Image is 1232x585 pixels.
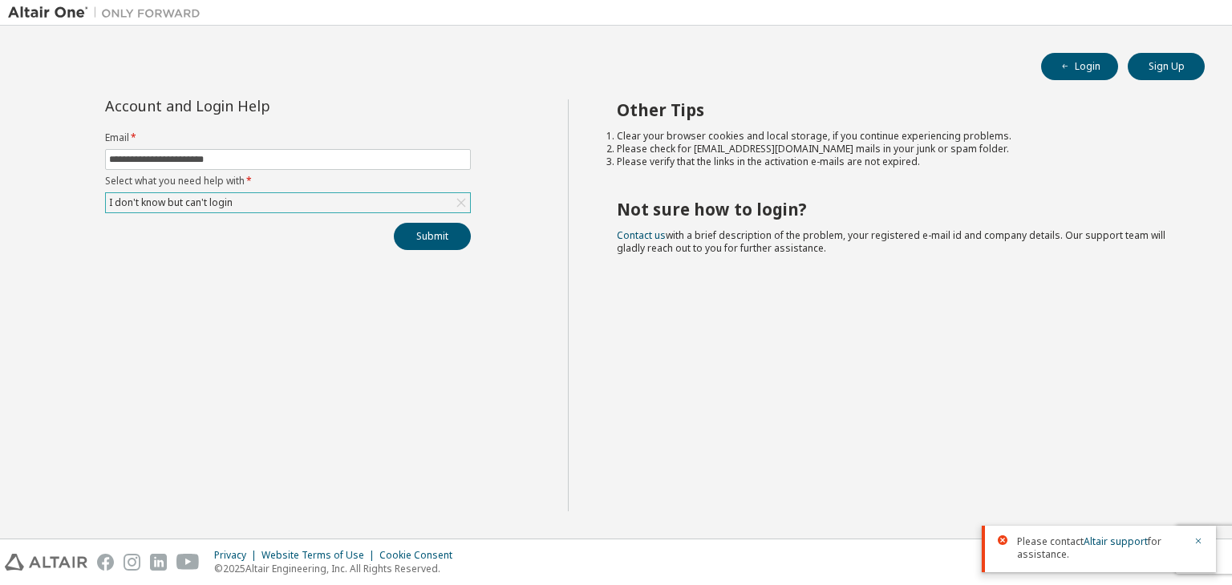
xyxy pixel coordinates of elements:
h2: Not sure how to login? [617,199,1177,220]
label: Select what you need help with [105,175,471,188]
label: Email [105,131,471,144]
div: I don't know but can't login [107,194,235,212]
img: altair_logo.svg [5,554,87,571]
img: Altair One [8,5,209,21]
a: Altair support [1084,535,1148,548]
p: © 2025 Altair Engineering, Inc. All Rights Reserved. [214,562,462,575]
div: Account and Login Help [105,99,398,112]
li: Clear your browser cookies and local storage, if you continue experiencing problems. [617,130,1177,143]
img: linkedin.svg [150,554,167,571]
li: Please check for [EMAIL_ADDRESS][DOMAIN_NAME] mails in your junk or spam folder. [617,143,1177,155]
div: I don't know but can't login [106,193,470,212]
div: Privacy [214,549,261,562]
img: youtube.svg [176,554,200,571]
div: Cookie Consent [379,549,462,562]
span: with a brief description of the problem, your registered e-mail id and company details. Our suppo... [617,228,1165,255]
li: Please verify that the links in the activation e-mails are not expired. [617,155,1177,168]
img: facebook.svg [97,554,114,571]
span: Please contact for assistance. [1017,535,1184,561]
button: Submit [394,223,471,250]
img: instagram.svg [124,554,140,571]
button: Login [1041,53,1118,80]
button: Sign Up [1128,53,1205,80]
a: Contact us [617,228,666,242]
div: Website Terms of Use [261,549,379,562]
h2: Other Tips [617,99,1177,120]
